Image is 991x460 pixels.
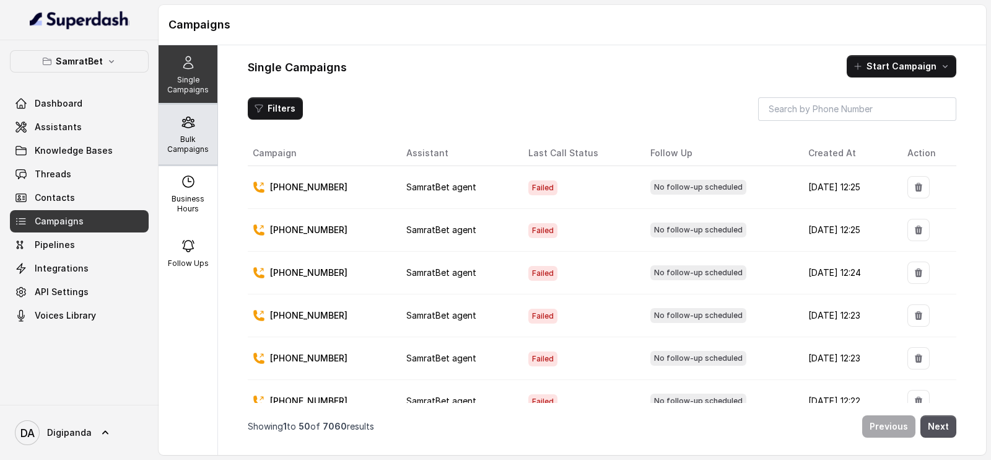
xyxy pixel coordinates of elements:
span: Assistants [35,121,82,133]
span: No follow-up scheduled [650,351,746,366]
span: Campaigns [35,215,84,228]
span: Failed [528,352,557,366]
span: SamratBet agent [406,396,476,406]
td: [DATE] 12:25 [798,166,897,209]
a: Assistants [10,116,149,138]
span: 50 [299,421,310,431]
h1: Single Campaigns [248,58,347,77]
a: Threads [10,163,149,185]
span: Failed [528,180,557,195]
img: light.svg [30,10,129,30]
td: [DATE] 12:25 [798,209,897,252]
span: Digipanda [47,427,92,439]
span: Contacts [35,192,75,204]
text: DA [20,427,35,440]
a: Dashboard [10,92,149,115]
p: Follow Ups [168,259,209,268]
p: Single Campaigns [164,75,212,95]
span: Failed [528,266,557,281]
a: Digipanda [10,415,149,450]
a: API Settings [10,281,149,303]
p: [PHONE_NUMBER] [270,181,347,193]
p: SamratBet [56,54,103,69]
h1: Campaigns [168,15,976,35]
p: Business Hours [164,194,212,214]
span: Failed [528,394,557,409]
button: Filters [248,97,303,120]
span: SamratBet agent [406,224,476,235]
p: [PHONE_NUMBER] [270,224,347,236]
span: No follow-up scheduled [650,223,746,237]
td: [DATE] 12:23 [798,294,897,337]
th: Last Call Status [518,141,640,166]
th: Created At [798,141,897,166]
th: Action [897,141,956,166]
input: Search by Phone Number [758,97,956,121]
span: SamratBet agent [406,353,476,363]
span: Voices Library [35,309,96,322]
a: Voices Library [10,304,149,327]
span: API Settings [35,286,89,298]
a: Pipelines [10,234,149,256]
span: No follow-up scheduled [650,180,746,195]
span: No follow-up scheduled [650,265,746,280]
span: Failed [528,223,557,238]
nav: Pagination [248,408,956,445]
span: Dashboard [35,97,82,110]
span: SamratBet agent [406,182,476,192]
span: No follow-up scheduled [650,394,746,409]
span: 1 [283,421,287,431]
a: Contacts [10,187,149,209]
p: Showing to of results [248,420,374,433]
span: SamratBet agent [406,267,476,278]
button: Previous [862,415,915,438]
p: [PHONE_NUMBER] [270,309,347,322]
span: Threads [35,168,71,180]
span: No follow-up scheduled [650,308,746,323]
th: Assistant [396,141,518,166]
button: SamratBet [10,50,149,73]
td: [DATE] 12:24 [798,252,897,294]
span: Pipelines [35,239,75,251]
a: Integrations [10,257,149,280]
span: SamratBet agent [406,310,476,321]
button: Start Campaign [847,55,956,77]
th: Campaign [248,141,396,166]
td: [DATE] 12:22 [798,380,897,423]
td: [DATE] 12:23 [798,337,897,380]
span: Knowledge Bases [35,144,113,157]
p: Bulk Campaigns [164,135,212,154]
span: Failed [528,309,557,324]
a: Knowledge Bases [10,139,149,162]
button: Next [920,415,956,438]
p: [PHONE_NUMBER] [270,352,347,365]
p: [PHONE_NUMBER] [270,267,347,279]
a: Campaigns [10,210,149,232]
th: Follow Up [640,141,798,166]
span: Integrations [35,262,89,275]
p: [PHONE_NUMBER] [270,395,347,407]
span: 7060 [323,421,347,431]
